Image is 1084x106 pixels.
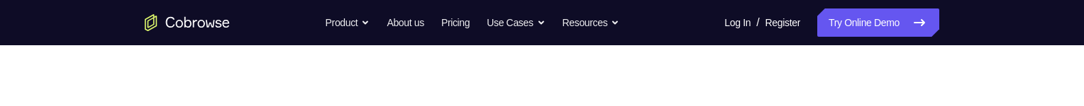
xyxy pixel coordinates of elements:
[145,14,230,31] a: Go to the home page
[563,8,620,37] button: Resources
[724,8,751,37] a: Log In
[441,8,470,37] a: Pricing
[765,8,800,37] a: Register
[756,14,759,31] span: /
[487,8,545,37] button: Use Cases
[326,8,370,37] button: Product
[387,8,424,37] a: About us
[817,8,939,37] a: Try Online Demo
